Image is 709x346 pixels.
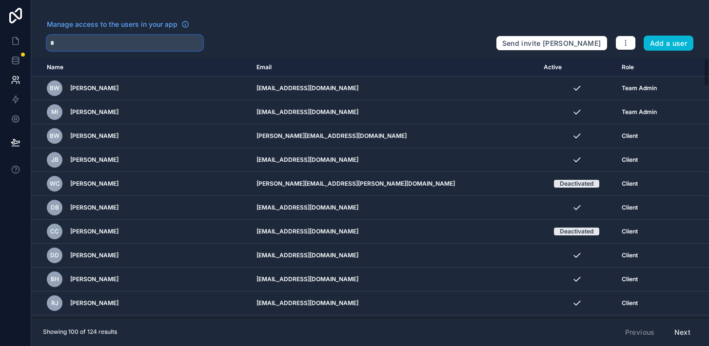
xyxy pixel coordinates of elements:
div: Deactivated [560,228,593,235]
span: BH [51,275,59,283]
span: [PERSON_NAME] [70,299,118,307]
td: [PERSON_NAME][EMAIL_ADDRESS][DOMAIN_NAME] [251,124,538,148]
span: CC [50,228,59,235]
span: Client [622,228,638,235]
span: [PERSON_NAME] [70,108,118,116]
span: WC [50,180,60,188]
span: DB [51,204,59,211]
td: [EMAIL_ADDRESS][DOMAIN_NAME] [251,100,538,124]
span: RJ [51,299,59,307]
td: [EMAIL_ADDRESS][DOMAIN_NAME] [251,291,538,315]
span: Client [622,275,638,283]
td: [EMAIL_ADDRESS][DOMAIN_NAME] [251,244,538,268]
span: Client [622,132,638,140]
span: Showing 100 of 124 results [43,328,117,336]
span: [PERSON_NAME] [70,156,118,164]
span: [PERSON_NAME] [70,132,118,140]
th: Name [31,58,251,77]
div: Deactivated [560,180,593,188]
span: [PERSON_NAME] [70,275,118,283]
span: Client [622,204,638,211]
button: Next [668,324,697,341]
div: scrollable content [31,58,709,318]
th: Email [251,58,538,77]
span: Manage access to the users in your app [47,19,177,29]
td: [EMAIL_ADDRESS][DOMAIN_NAME] [251,268,538,291]
span: Client [622,156,638,164]
span: DD [50,251,59,259]
td: [EMAIL_ADDRESS][DOMAIN_NAME] [251,196,538,220]
span: [PERSON_NAME] [70,84,118,92]
td: [EMAIL_ADDRESS][DOMAIN_NAME] [251,77,538,100]
th: Role [616,58,680,77]
span: [PERSON_NAME] [70,204,118,211]
span: Client [622,251,638,259]
span: Client [622,299,638,307]
td: [PERSON_NAME][EMAIL_ADDRESS][PERSON_NAME][DOMAIN_NAME] [251,172,538,196]
span: Client [622,180,638,188]
span: JB [51,156,59,164]
th: Active [538,58,616,77]
span: MI [51,108,58,116]
span: BW [50,84,59,92]
span: [PERSON_NAME] [70,251,118,259]
a: Manage access to the users in your app [47,19,189,29]
span: [PERSON_NAME] [70,180,118,188]
button: Send invite [PERSON_NAME] [496,36,608,51]
span: BW [50,132,59,140]
span: Team Admin [622,84,657,92]
span: Team Admin [622,108,657,116]
button: Add a user [644,36,694,51]
td: [EMAIL_ADDRESS][DOMAIN_NAME] [251,220,538,244]
span: [PERSON_NAME] [70,228,118,235]
td: [EMAIL_ADDRESS][DOMAIN_NAME] [251,148,538,172]
td: [EMAIL_ADDRESS][DOMAIN_NAME] [251,315,538,339]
